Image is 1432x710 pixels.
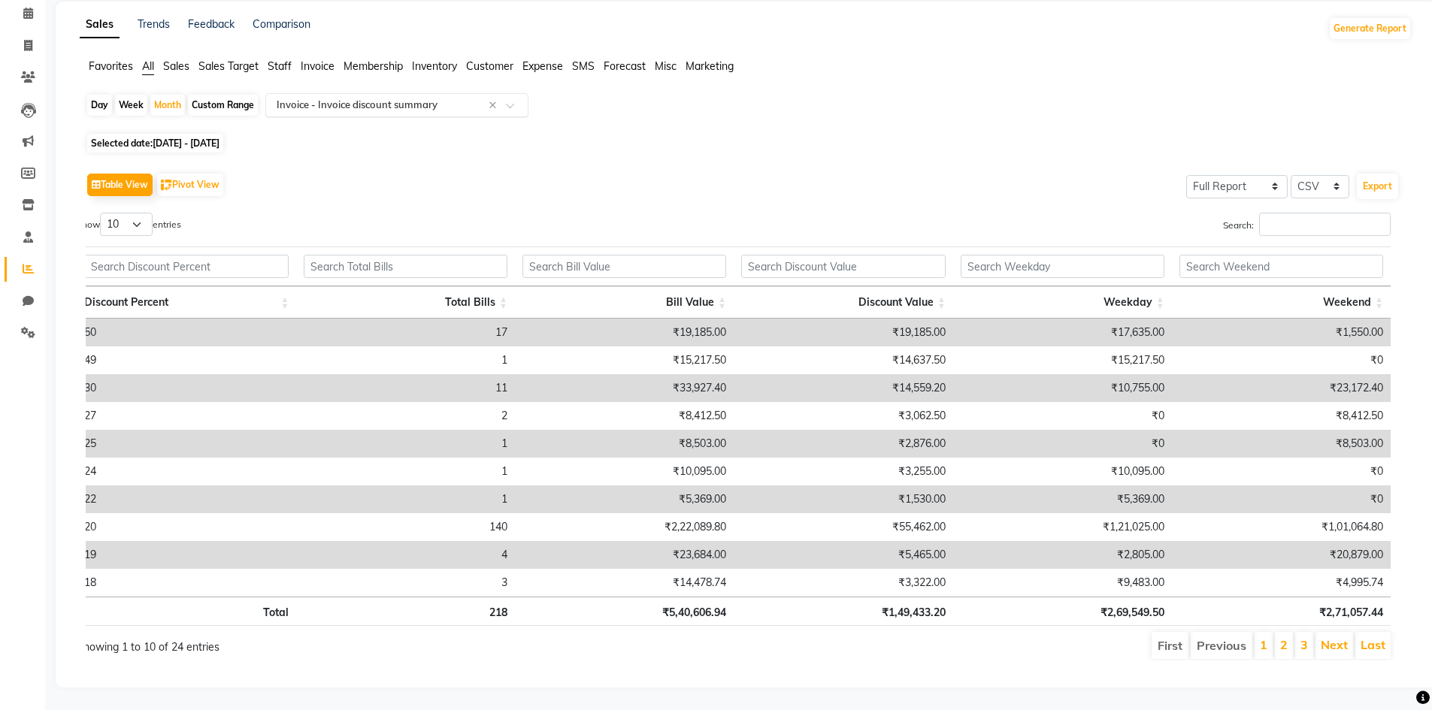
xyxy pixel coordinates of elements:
[489,98,501,113] span: Clear all
[344,59,403,73] span: Membership
[1361,637,1385,652] a: Last
[1300,637,1308,652] a: 3
[1357,174,1398,199] button: Export
[572,59,595,73] span: SMS
[515,569,734,597] td: ₹14,478.74
[953,374,1172,402] td: ₹10,755.00
[77,286,296,319] th: Discount Percent: activate to sort column ascending
[115,95,147,116] div: Week
[77,485,296,513] td: 22
[1179,255,1383,278] input: Search Weekend
[84,255,289,278] input: Search Discount Percent
[150,95,185,116] div: Month
[163,59,189,73] span: Sales
[522,59,563,73] span: Expense
[515,402,734,430] td: ₹8,412.50
[296,346,515,374] td: 1
[515,430,734,458] td: ₹8,503.00
[953,569,1172,597] td: ₹9,483.00
[296,597,515,626] th: 218
[1172,513,1391,541] td: ₹1,01,064.80
[1172,597,1391,626] th: ₹2,71,057.44
[515,513,734,541] td: ₹2,22,089.80
[77,541,296,569] td: 19
[734,286,953,319] th: Discount Value: activate to sort column ascending
[515,541,734,569] td: ₹23,684.00
[77,597,296,626] th: Total
[77,458,296,485] td: 24
[953,346,1172,374] td: ₹15,217.50
[100,213,153,236] select: Showentries
[412,59,457,73] span: Inventory
[734,319,953,346] td: ₹19,185.00
[296,430,515,458] td: 1
[301,59,335,73] span: Invoice
[296,569,515,597] td: 3
[77,346,296,374] td: 49
[77,569,296,597] td: 18
[296,319,515,346] td: 17
[1259,213,1391,236] input: Search:
[1172,569,1391,597] td: ₹4,995.74
[1172,319,1391,346] td: ₹1,550.00
[77,430,296,458] td: 25
[1321,637,1348,652] a: Next
[604,59,646,73] span: Forecast
[268,59,292,73] span: Staff
[734,346,953,374] td: ₹14,637.50
[953,458,1172,485] td: ₹10,095.00
[138,17,170,31] a: Trends
[515,485,734,513] td: ₹5,369.00
[953,513,1172,541] td: ₹1,21,025.00
[1172,485,1391,513] td: ₹0
[87,134,223,153] span: Selected date:
[522,255,726,278] input: Search Bill Value
[253,17,310,31] a: Comparison
[1172,458,1391,485] td: ₹0
[157,174,223,196] button: Pivot View
[1260,637,1267,652] a: 1
[953,541,1172,569] td: ₹2,805.00
[77,374,296,402] td: 30
[741,255,946,278] input: Search Discount Value
[734,458,953,485] td: ₹3,255.00
[961,255,1164,278] input: Search Weekday
[734,402,953,430] td: ₹3,062.50
[1172,374,1391,402] td: ₹23,172.40
[198,59,259,73] span: Sales Target
[87,174,153,196] button: Table View
[296,485,515,513] td: 1
[77,213,181,236] label: Show entries
[296,402,515,430] td: 2
[296,374,515,402] td: 11
[953,597,1172,626] th: ₹2,69,549.50
[515,319,734,346] td: ₹19,185.00
[188,95,258,116] div: Custom Range
[953,286,1172,319] th: Weekday: activate to sort column ascending
[77,630,611,655] div: Showing 1 to 10 of 24 entries
[515,597,734,626] th: ₹5,40,606.94
[953,319,1172,346] td: ₹17,635.00
[734,513,953,541] td: ₹55,462.00
[304,255,507,278] input: Search Total Bills
[1172,430,1391,458] td: ₹8,503.00
[188,17,235,31] a: Feedback
[686,59,734,73] span: Marketing
[142,59,154,73] span: All
[515,286,734,319] th: Bill Value: activate to sort column ascending
[161,180,172,191] img: pivot.png
[1172,541,1391,569] td: ₹20,879.00
[87,95,112,116] div: Day
[953,485,1172,513] td: ₹5,369.00
[296,286,515,319] th: Total Bills: activate to sort column ascending
[734,541,953,569] td: ₹5,465.00
[466,59,513,73] span: Customer
[953,430,1172,458] td: ₹0
[655,59,677,73] span: Misc
[296,541,515,569] td: 4
[80,11,120,38] a: Sales
[1172,346,1391,374] td: ₹0
[515,346,734,374] td: ₹15,217.50
[1330,18,1410,39] button: Generate Report
[1172,402,1391,430] td: ₹8,412.50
